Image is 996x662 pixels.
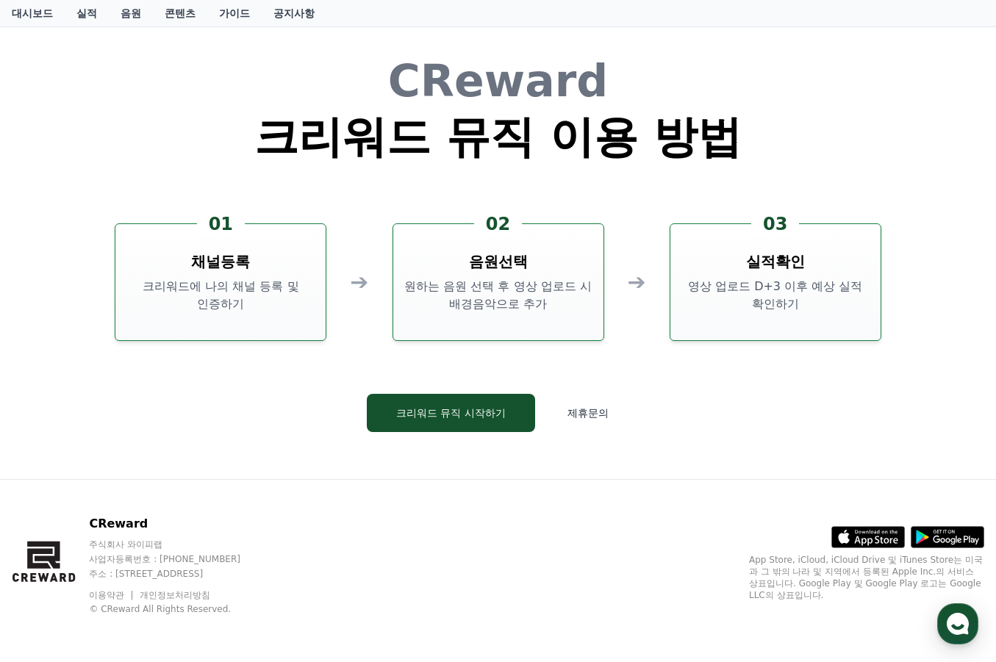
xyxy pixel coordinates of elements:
p: 원하는 음원 선택 후 영상 업로드 시 배경음악으로 추가 [399,278,598,313]
p: © CReward All Rights Reserved. [89,603,268,615]
a: 개인정보처리방침 [140,590,210,600]
button: 크리워드 뮤직 시작하기 [367,394,535,432]
span: 대화 [135,489,152,500]
span: 설정 [227,488,245,500]
p: CReward [89,515,268,533]
h3: 실적확인 [746,251,805,272]
p: 주소 : [STREET_ADDRESS] [89,568,268,580]
div: ➔ [628,269,646,295]
a: 홈 [4,466,97,503]
div: ➔ [350,269,368,295]
a: 이용약관 [89,590,135,600]
h1: 크리워드 뮤직 이용 방법 [254,115,742,159]
p: 영상 업로드 D+3 이후 예상 실적 확인하기 [676,278,875,313]
a: 대화 [97,466,190,503]
button: 제휴문의 [547,394,629,432]
h3: 채널등록 [191,251,250,272]
p: App Store, iCloud, iCloud Drive 및 iTunes Store는 미국과 그 밖의 나라 및 지역에서 등록된 Apple Inc.의 서비스 상표입니다. Goo... [749,554,984,601]
h1: CReward [254,59,742,103]
span: 홈 [46,488,55,500]
a: 설정 [190,466,282,503]
p: 주식회사 와이피랩 [89,539,268,550]
div: 02 [474,212,522,236]
h3: 음원선택 [469,251,528,272]
div: 01 [197,212,245,236]
p: 크리워드에 나의 채널 등록 및 인증하기 [121,278,320,313]
p: 사업자등록번호 : [PHONE_NUMBER] [89,553,268,565]
div: 03 [751,212,799,236]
